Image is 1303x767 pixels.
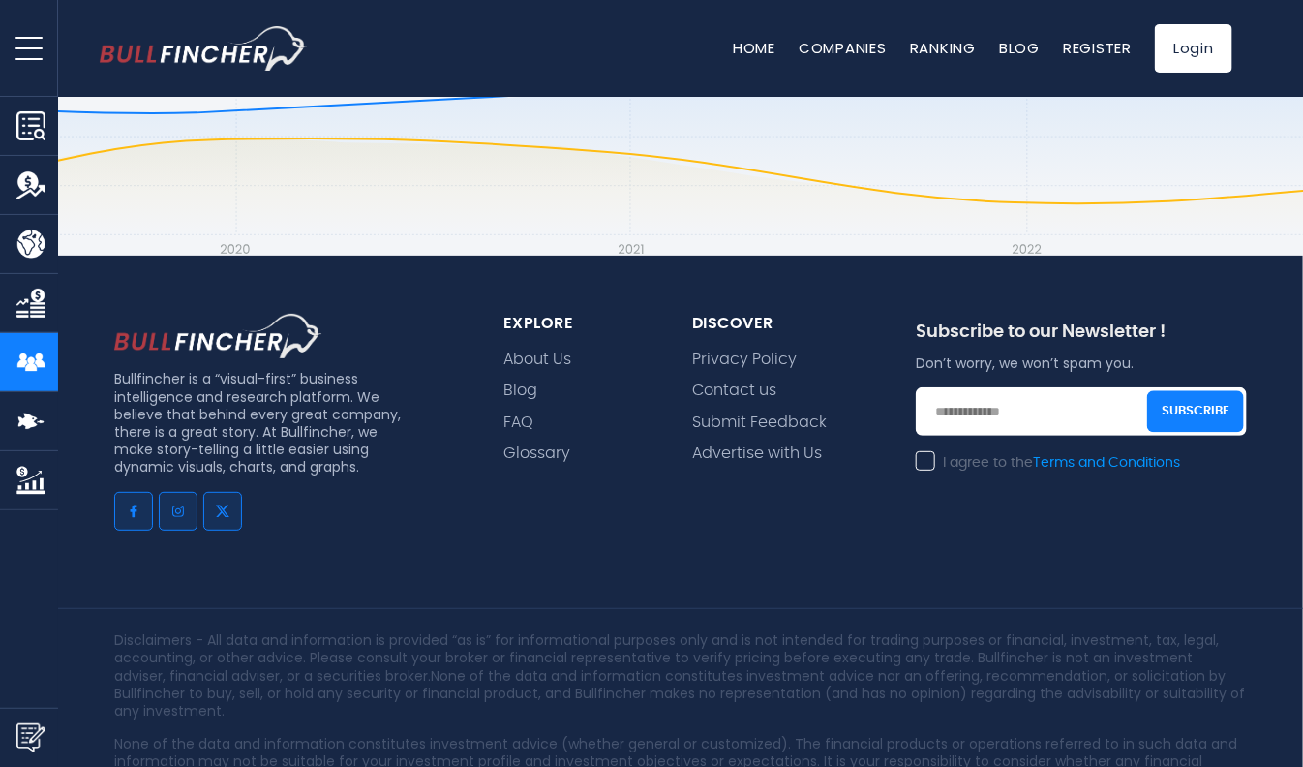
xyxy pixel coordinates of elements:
[692,414,827,432] a: Submit Feedback
[799,38,887,58] a: Companies
[1063,38,1132,58] a: Register
[916,354,1247,372] p: Don’t worry, we won’t spam you.
[203,492,242,531] a: Go to twitter
[692,351,797,369] a: Privacy Policy
[114,370,409,476] p: Bullfincher is a “visual-first” business intelligence and research platform. We believe that behi...
[692,382,776,400] a: Contact us
[503,382,537,400] a: Blog
[916,322,1247,353] div: Subscribe to our Newsletter !
[1155,24,1232,73] a: Login
[114,492,153,531] a: Go to facebook
[692,314,869,334] div: Discover
[503,351,571,369] a: About Us
[910,38,976,58] a: Ranking
[100,26,308,71] a: Go to homepage
[503,314,646,334] div: explore
[503,414,533,432] a: FAQ
[114,314,322,358] img: footer logo
[916,484,1210,560] iframe: reCAPTCHA
[159,492,197,531] a: Go to instagram
[1033,456,1180,470] a: Terms and Conditions
[916,454,1180,472] label: I agree to the
[100,26,308,71] img: bullfincher logo
[1147,391,1244,433] button: Subscribe
[733,38,775,58] a: Home
[692,445,822,463] a: Advertise with Us
[503,445,570,463] a: Glossary
[999,38,1040,58] a: Blog
[114,631,1247,720] p: Disclaimers - All data and information is provided “as is” for informational purposes only and is...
